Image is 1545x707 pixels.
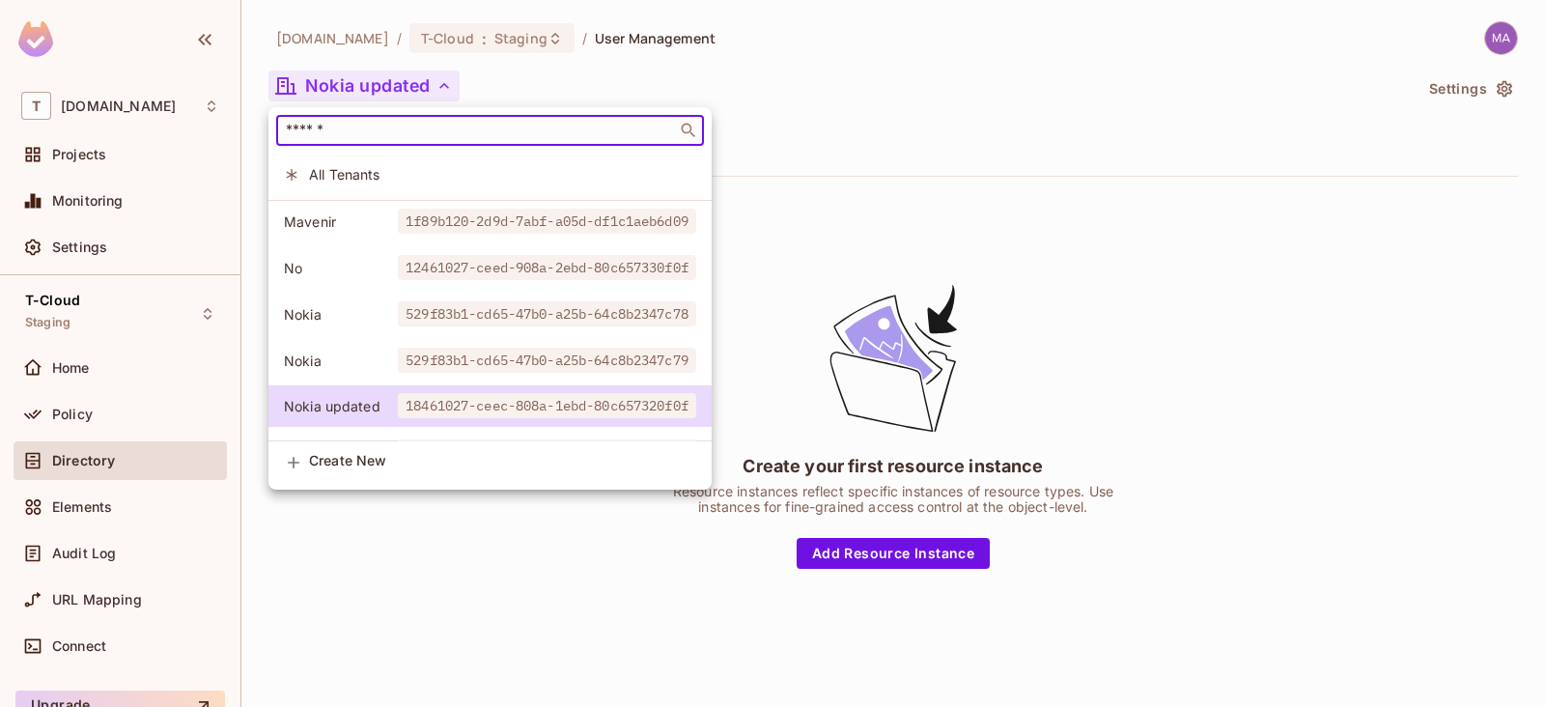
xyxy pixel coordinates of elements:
[398,209,696,234] span: 1f89b120-2d9d-7abf-a05d-df1c1aeb6d09
[398,255,696,280] span: 12461027-ceed-908a-2ebd-80c657330f0f
[268,385,712,427] div: Show only users with a role in this tenant: Nokia updated
[309,165,696,184] span: All Tenants
[284,352,398,370] span: Nokia
[268,432,712,473] div: Show only users with a role in this tenant: TestingTenant100
[309,453,696,468] span: Create New
[284,259,398,277] span: No
[268,340,712,382] div: Show only users with a role in this tenant: Nokia
[398,301,696,326] span: 529f83b1-cd65-47b0-a25b-64c8b2347c78
[268,294,712,335] div: Show only users with a role in this tenant: Nokia
[284,397,398,415] span: Nokia updated
[398,439,696,465] span: 12461027-ceec-808a-1ebd-80c657320f0f
[284,212,398,231] span: Mavenir
[268,201,712,242] div: Show only users with a role in this tenant: Mavenir
[398,393,696,418] span: 18461027-ceec-808a-1ebd-80c657320f0f
[398,348,696,373] span: 529f83b1-cd65-47b0-a25b-64c8b2347c79
[268,247,712,289] div: Show only users with a role in this tenant: No
[284,305,398,324] span: Nokia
